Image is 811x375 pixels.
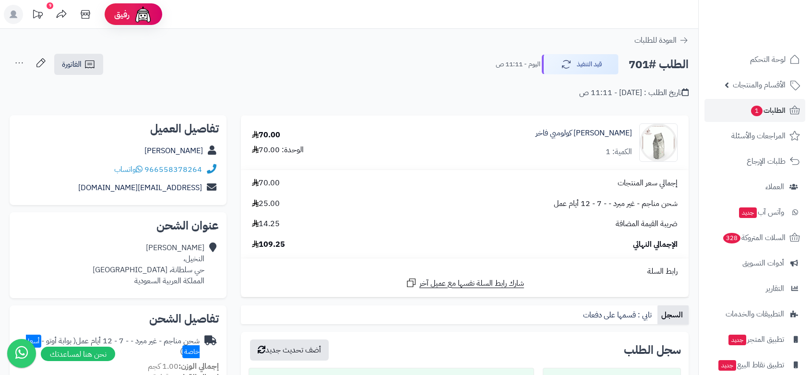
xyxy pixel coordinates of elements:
a: لوحة التحكم [704,48,805,71]
span: رفيق [114,9,130,20]
span: تطبيق المتجر [728,333,784,346]
span: جديد [739,207,757,218]
span: الإجمالي النهائي [633,239,678,250]
img: 1704971680-%D8%AD%D8%A8-%D8%A7%D8%B3%D8%A8%D8%B1%D9%8A%D8%B3%D9%88-1-%D9%83--%D8%A8%D8%B1%D9%8A%D... [640,123,677,162]
a: [EMAIL_ADDRESS][DOMAIN_NAME] [78,182,202,194]
span: تطبيق نقاط البيع [717,358,784,372]
div: 70.00 [252,130,280,141]
div: [PERSON_NAME] النخيل، حي سلطانة، [GEOGRAPHIC_DATA] المملكة العربية السعودية [93,242,204,286]
span: العملاء [765,180,784,194]
h2: عنوان الشحن [17,220,219,231]
a: شارك رابط السلة نفسها مع عميل آخر [405,277,524,289]
a: طلبات الإرجاع [704,150,805,173]
span: 14.25 [252,218,280,230]
img: ai-face.png [133,5,153,24]
span: شارك رابط السلة نفسها مع عميل آخر [419,278,524,289]
a: واتساب [114,164,143,175]
h2: الطلب #701 [629,55,689,74]
span: شحن مناجم - غير مبرد - - 7 - 12 أيام عمل [554,198,678,209]
span: 70.00 [252,178,280,189]
div: شحن مناجم - غير مبرد - - 7 - 12 أيام عمل [17,336,200,358]
span: أسعار خاصة [26,335,200,359]
a: العودة للطلبات [634,35,689,46]
h2: تفاصيل الشحن [17,313,219,325]
span: جديد [728,335,746,345]
a: المراجعات والأسئلة [704,124,805,147]
span: 1 [751,106,763,116]
a: السلات المتروكة328 [704,226,805,249]
span: الأقسام والمنتجات [733,78,786,92]
span: لوحة التحكم [750,53,786,66]
a: العملاء [704,175,805,198]
small: اليوم - 11:11 ص [496,60,540,69]
a: أدوات التسويق [704,252,805,275]
a: [PERSON_NAME] [144,145,203,157]
span: التقارير [766,282,784,295]
span: وآتس آب [738,206,784,219]
a: تابي : قسمها على دفعات [579,305,657,325]
span: التطبيقات والخدمات [726,307,784,321]
div: الوحدة: 70.00 [252,145,304,156]
a: الفاتورة [54,54,103,75]
a: [PERSON_NAME] كولومبي فاخر [536,128,632,139]
a: تطبيق المتجرجديد [704,328,805,351]
strong: إجمالي الوزن: [179,361,219,372]
a: 966558378264 [144,164,202,175]
a: تحديثات المنصة [25,5,49,26]
a: السجل [657,305,689,325]
span: أدوات التسويق [742,256,784,270]
h2: تفاصيل العميل [17,123,219,134]
span: إجمالي سعر المنتجات [618,178,678,189]
span: العودة للطلبات [634,35,677,46]
span: ضريبة القيمة المضافة [616,218,678,230]
small: 1.00 كجم [148,361,219,372]
span: المراجعات والأسئلة [731,129,786,143]
button: أضف تحديث جديد [250,339,329,361]
a: التطبيقات والخدمات [704,302,805,326]
span: السلات المتروكة [722,231,786,244]
span: جديد [718,360,736,371]
a: وآتس آبجديد [704,201,805,224]
h3: سجل الطلب [624,344,681,356]
span: 25.00 [252,198,280,209]
span: الطلبات [750,104,786,117]
div: الكمية: 1 [606,146,632,157]
button: قيد التنفيذ [542,54,619,74]
a: التقارير [704,277,805,300]
div: 9 [47,2,53,9]
div: رابط السلة [245,266,685,277]
span: طلبات الإرجاع [747,155,786,168]
span: ( بوابة أوتو - ) [26,335,200,358]
div: تاريخ الطلب : [DATE] - 11:11 ص [579,87,689,98]
span: 109.25 [252,239,285,250]
a: الطلبات1 [704,99,805,122]
span: 328 [723,233,740,243]
span: الفاتورة [62,59,82,70]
